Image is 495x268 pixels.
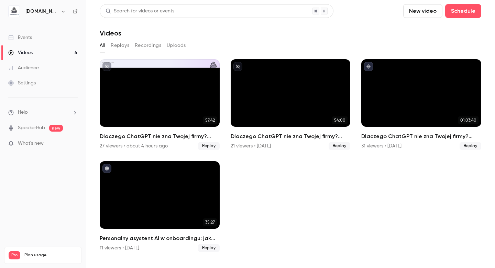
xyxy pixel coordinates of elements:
[8,34,32,41] div: Events
[18,109,28,116] span: Help
[167,40,186,51] button: Uploads
[203,218,217,226] span: 35:27
[361,59,481,150] li: Dlaczego ChatGPT nie zna Twojej firmy? Praktyczny przewodnik przygotowania wiedzy firmowej jako k...
[458,116,478,124] span: 01:03:40
[361,59,481,150] a: 01:03:40Dlaczego ChatGPT nie zna Twojej firmy? Praktyczny przewodnik przygotowania wiedzy firmowe...
[100,161,220,252] a: 35:27Personalny asystent AI w onboardingu: jak zautomatyzować 80% powtarzalnych pytań bez pomocy ...
[231,59,351,150] li: Dlaczego ChatGPT nie zna Twojej firmy? Praktyczny przewodnik przygotowania wiedzy firmowej jako k...
[100,234,220,243] h2: Personalny asystent AI w onboardingu: jak zautomatyzować 80% powtarzalnych pytań bez pomocy IT?
[111,40,129,51] button: Replays
[100,4,481,264] section: Videos
[100,59,220,150] a: 57:42Dlaczego ChatGPT nie zna Twojej firmy? Praktyczny przewodnik przygotowania wiedzy firmowej j...
[135,40,161,51] button: Recordings
[100,132,220,141] h2: Dlaczego ChatGPT nie zna Twojej firmy? Praktyczny przewodnik przygotowania wiedzy firmowej jako k...
[100,29,121,37] h1: Videos
[9,251,20,259] span: Pro
[102,164,111,173] button: published
[329,142,350,150] span: Replay
[8,64,39,71] div: Audience
[332,116,348,124] span: 54:00
[203,116,217,124] span: 57:42
[9,6,20,17] img: aigmented.io
[403,4,442,18] button: New video
[198,244,220,252] span: Replay
[24,252,77,258] span: Plan usage
[364,62,373,71] button: published
[231,143,271,150] div: 21 viewers • [DATE]
[231,59,351,150] a: 54:00Dlaczego ChatGPT nie zna Twojej firmy? Praktyczny przewodnik przygotowania wiedzy firmowej j...
[8,49,33,56] div: Videos
[361,143,401,150] div: 31 viewers • [DATE]
[100,59,481,252] ul: Videos
[18,140,44,147] span: What's new
[231,132,351,141] h2: Dlaczego ChatGPT nie zna Twojej firmy? Praktyczny przewodnik przygotowania wiedzy firmowej jako k...
[18,124,45,132] a: SpeakerHub
[102,62,111,71] button: unpublished
[198,142,220,150] span: Replay
[8,109,78,116] li: help-dropdown-opener
[445,4,481,18] button: Schedule
[460,142,481,150] span: Replay
[233,62,242,71] button: unpublished
[361,132,481,141] h2: Dlaczego ChatGPT nie zna Twojej firmy? Praktyczny przewodnik przygotowania wiedzy firmowej jako k...
[100,143,168,150] div: 27 viewers • about 4 hours ago
[25,8,58,15] h6: [DOMAIN_NAME]
[100,245,139,251] div: 11 viewers • [DATE]
[49,125,63,132] span: new
[100,59,220,150] li: Dlaczego ChatGPT nie zna Twojej firmy? Praktyczny przewodnik przygotowania wiedzy firmowej jako k...
[100,161,220,252] li: Personalny asystent AI w onboardingu: jak zautomatyzować 80% powtarzalnych pytań bez pomocy IT?
[8,80,36,86] div: Settings
[106,8,174,15] div: Search for videos or events
[100,40,105,51] button: All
